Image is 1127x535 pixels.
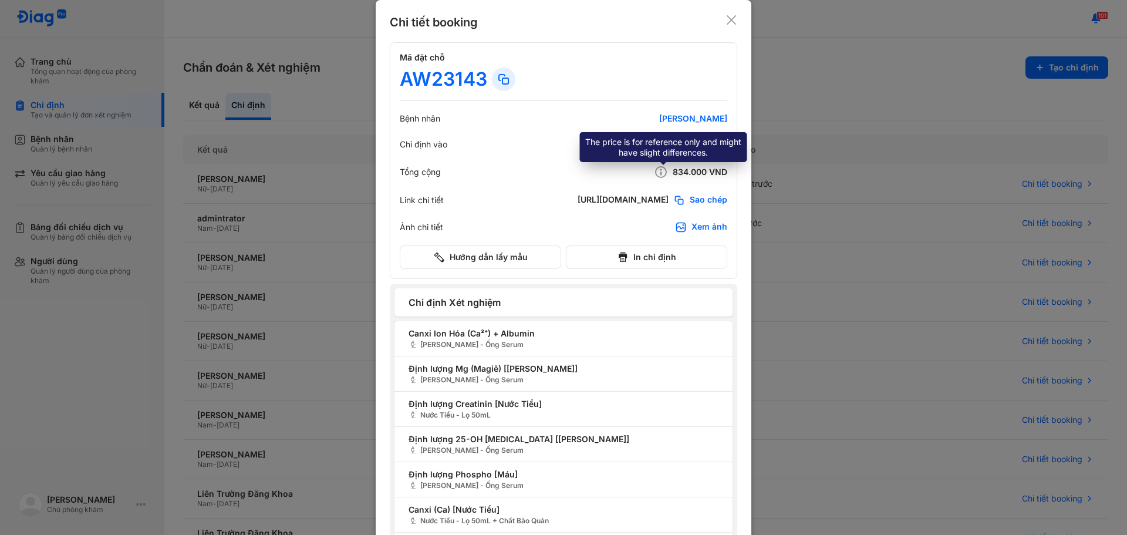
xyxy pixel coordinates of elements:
[409,295,718,309] span: Chỉ định Xét nghiệm
[409,468,718,480] span: Định lượng Phospho [Máu]
[691,221,727,233] div: Xem ảnh
[409,375,718,385] span: [PERSON_NAME] - Ống Serum
[400,222,443,233] div: Ảnh chi tiết
[409,362,718,375] span: Định lượng Mg (Magiê) [[PERSON_NAME]]
[578,194,669,206] div: [URL][DOMAIN_NAME]
[400,139,447,150] div: Chỉ định vào
[586,139,727,150] div: [DATE] 11:26
[400,68,487,91] div: AW23143
[400,245,561,269] button: Hướng dẫn lấy mẫu
[690,194,727,206] span: Sao chép
[409,398,718,410] span: Định lượng Creatinin [Nước Tiểu]
[586,165,727,179] div: 834.000 VND
[409,503,718,516] span: Canxi (Ca) [Nước Tiểu]
[409,410,718,420] span: Nước Tiểu - Lọ 50mL
[409,445,718,456] span: [PERSON_NAME] - Ống Serum
[400,195,444,206] div: Link chi tiết
[586,113,727,124] div: [PERSON_NAME]
[409,327,718,339] span: Canxi Ion Hóa (Ca²⁺) + Albumin
[390,14,478,31] div: Chi tiết booking
[566,245,727,269] button: In chỉ định
[409,339,718,350] span: [PERSON_NAME] - Ống Serum
[400,167,441,177] div: Tổng cộng
[400,113,440,124] div: Bệnh nhân
[400,52,727,63] h4: Mã đặt chỗ
[409,433,718,445] span: Định lượng 25-OH [MEDICAL_DATA] [[PERSON_NAME]]
[409,516,718,526] span: Nước Tiểu - Lọ 50mL + Chất Bảo Quản
[409,480,718,491] span: [PERSON_NAME] - Ống Serum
